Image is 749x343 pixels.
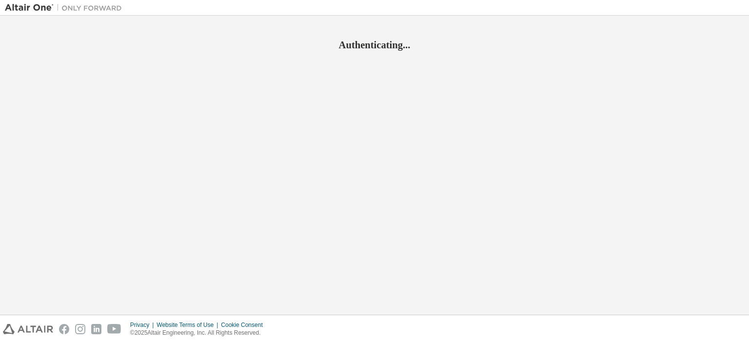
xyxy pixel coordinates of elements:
[59,324,69,334] img: facebook.svg
[5,39,744,51] h2: Authenticating...
[107,324,121,334] img: youtube.svg
[130,329,269,337] p: © 2025 Altair Engineering, Inc. All Rights Reserved.
[3,324,53,334] img: altair_logo.svg
[5,3,127,13] img: Altair One
[91,324,101,334] img: linkedin.svg
[157,321,221,329] div: Website Terms of Use
[130,321,157,329] div: Privacy
[221,321,268,329] div: Cookie Consent
[75,324,85,334] img: instagram.svg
